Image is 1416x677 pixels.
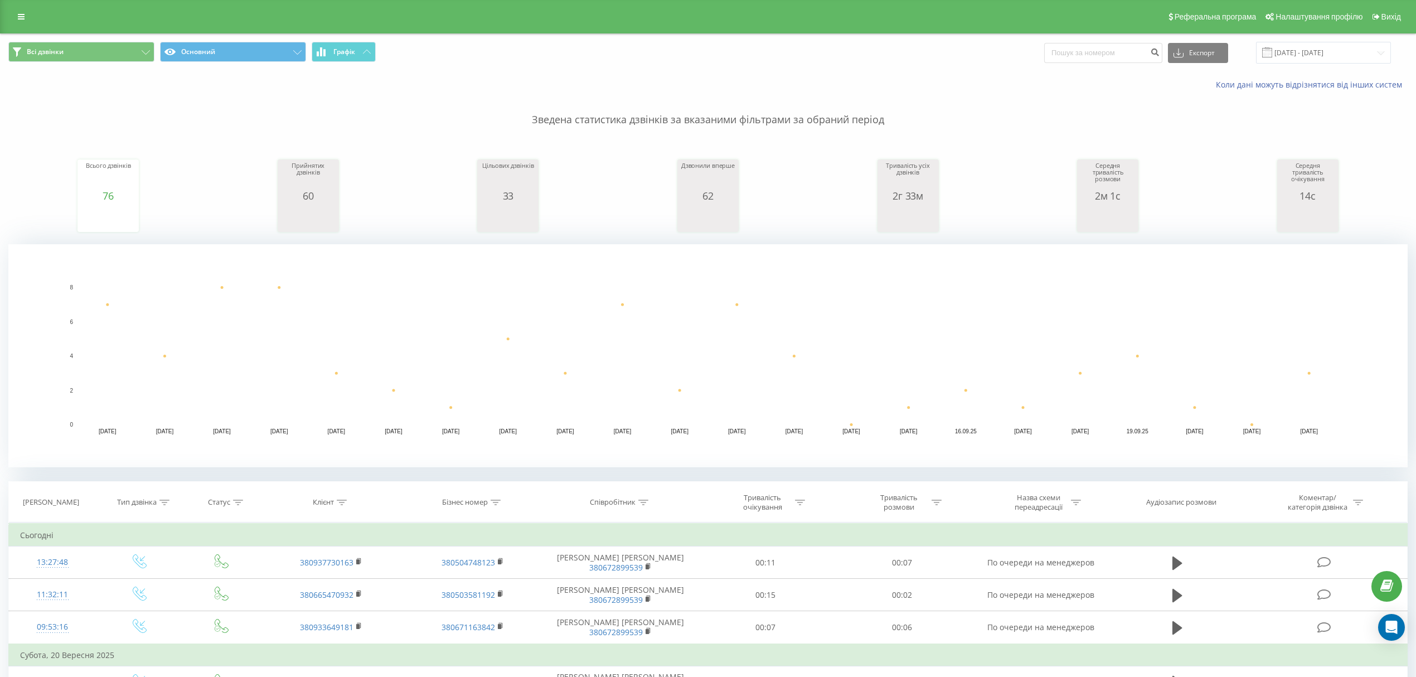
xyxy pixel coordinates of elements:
p: Зведена статистика дзвінків за вказаними фільтрами за обраний період [8,90,1408,127]
div: Open Intercom Messenger [1378,614,1405,641]
input: Пошук за номером [1044,43,1162,63]
td: 00:11 [697,547,833,579]
text: 8 [70,284,73,291]
span: Налаштування профілю [1276,12,1362,21]
text: [DATE] [156,428,174,434]
a: 380504748123 [442,557,495,568]
a: 380672899539 [589,594,643,605]
div: 60 [280,190,336,201]
a: 380503581192 [442,589,495,600]
text: [DATE] [900,428,918,434]
div: 09:53:16 [20,616,85,638]
td: [PERSON_NAME] [PERSON_NAME] [544,547,697,579]
div: Назва схеми переадресації [1008,493,1068,512]
td: По очереди на менеджеров [970,579,1112,611]
text: 19.09.25 [1127,428,1148,434]
span: Вихід [1381,12,1401,21]
button: Експорт [1168,43,1228,63]
td: 00:15 [697,579,833,611]
div: Цільових дзвінків [480,162,536,190]
div: Аудіозапис розмови [1146,498,1216,507]
div: 62 [680,190,736,201]
span: Реферальна програма [1175,12,1257,21]
text: [DATE] [1300,428,1318,434]
td: [PERSON_NAME] [PERSON_NAME] [544,579,697,611]
div: Клієнт [313,498,334,507]
div: 76 [80,190,136,201]
text: [DATE] [1186,428,1204,434]
text: 2 [70,388,73,394]
svg: A chart. [80,201,136,235]
td: Субота, 20 Вересня 2025 [9,644,1408,666]
td: 00:07 [833,547,970,579]
svg: A chart. [280,201,336,235]
div: Коментар/категорія дзвінка [1285,493,1350,512]
td: 00:02 [833,579,970,611]
span: Всі дзвінки [27,47,64,56]
text: 16.09.25 [955,428,977,434]
text: [DATE] [614,428,632,434]
a: 380937730163 [300,557,353,568]
td: По очереди на менеджеров [970,611,1112,644]
div: Прийнятих дзвінків [280,162,336,190]
svg: A chart. [1280,201,1336,235]
div: 11:32:11 [20,584,85,606]
text: [DATE] [385,428,403,434]
div: Тривалість очікування [733,493,792,512]
div: [PERSON_NAME] [23,498,79,507]
div: 33 [480,190,536,201]
td: По очереди на менеджеров [970,547,1112,579]
div: Тип дзвінка [117,498,157,507]
text: [DATE] [1071,428,1089,434]
div: Співробітник [590,498,636,507]
text: [DATE] [270,428,288,434]
text: [DATE] [1243,428,1261,434]
a: 380672899539 [589,562,643,573]
a: Коли дані можуть відрізнятися вiд інших систем [1216,79,1408,90]
td: Сьогодні [9,524,1408,547]
td: 00:06 [833,611,970,644]
svg: A chart. [680,201,736,235]
svg: A chart. [480,201,536,235]
button: Основний [160,42,306,62]
button: Графік [312,42,376,62]
svg: A chart. [880,201,936,235]
text: [DATE] [328,428,346,434]
text: [DATE] [1014,428,1032,434]
svg: A chart. [1080,201,1136,235]
text: [DATE] [213,428,231,434]
text: [DATE] [442,428,460,434]
div: Середня тривалість розмови [1080,162,1136,190]
a: 380671163842 [442,622,495,632]
div: 2г 33м [880,190,936,201]
div: Дзвонили вперше [680,162,736,190]
div: Бізнес номер [442,498,488,507]
text: [DATE] [99,428,117,434]
svg: A chart. [8,244,1408,467]
button: Всі дзвінки [8,42,154,62]
td: [PERSON_NAME] [PERSON_NAME] [544,611,697,644]
text: [DATE] [500,428,517,434]
div: Середня тривалість очікування [1280,162,1336,190]
div: 14с [1280,190,1336,201]
div: Тривалість усіх дзвінків [880,162,936,190]
text: [DATE] [671,428,688,434]
a: 380672899539 [589,627,643,637]
text: 6 [70,319,73,325]
text: 0 [70,422,73,428]
div: 13:27:48 [20,552,85,573]
div: Тривалість розмови [869,493,929,512]
text: 4 [70,353,73,359]
div: Статус [208,498,230,507]
span: Графік [333,48,355,56]
text: [DATE] [728,428,746,434]
text: [DATE] [842,428,860,434]
a: 380665470932 [300,589,353,600]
